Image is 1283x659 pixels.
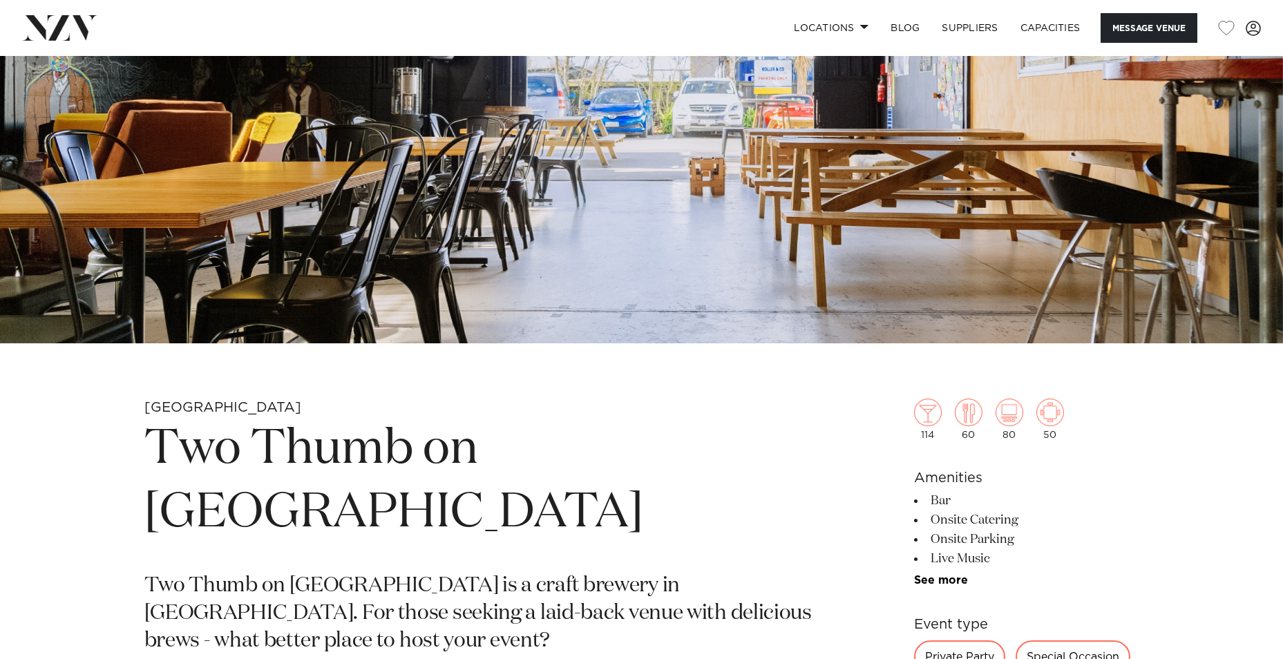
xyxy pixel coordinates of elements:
div: 114 [914,399,942,440]
button: Message Venue [1101,13,1197,43]
small: [GEOGRAPHIC_DATA] [144,401,301,414]
li: Onsite Catering [914,510,1139,530]
div: 60 [955,399,982,440]
div: 80 [996,399,1023,440]
img: dining.png [955,399,982,426]
img: nzv-logo.png [22,15,97,40]
li: Bar [914,491,1139,510]
img: cocktail.png [914,399,942,426]
a: Locations [783,13,880,43]
li: Live Music [914,549,1139,569]
p: Two Thumb on [GEOGRAPHIC_DATA] is a craft brewery in [GEOGRAPHIC_DATA]. For those seeking a laid-... [144,573,816,656]
a: BLOG [880,13,931,43]
img: theatre.png [996,399,1023,426]
a: SUPPLIERS [931,13,1009,43]
li: Onsite Parking [914,530,1139,549]
h6: Amenities [914,468,1139,488]
img: meeting.png [1036,399,1064,426]
div: 50 [1036,399,1064,440]
h6: Event type [914,614,1139,635]
a: Capacities [1009,13,1092,43]
h1: Two Thumb on [GEOGRAPHIC_DATA] [144,418,816,545]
